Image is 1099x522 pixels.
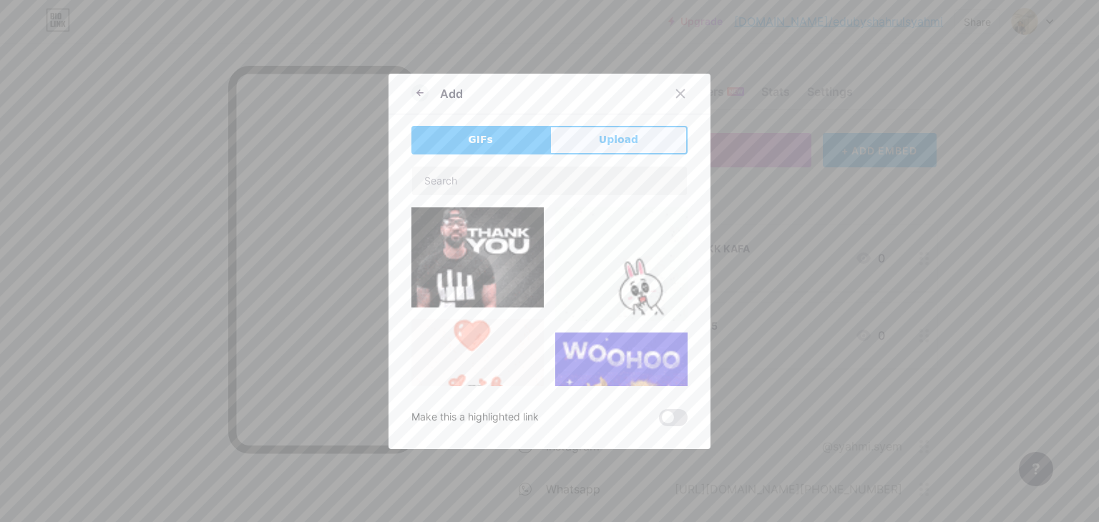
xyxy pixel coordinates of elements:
[555,207,688,321] img: Gihpy
[411,319,544,451] img: Gihpy
[411,409,539,426] div: Make this a highlighted link
[468,132,493,147] span: GIFs
[555,333,688,465] img: Gihpy
[412,167,687,195] input: Search
[599,132,638,147] span: Upload
[411,126,549,154] button: GIFs
[440,85,463,102] div: Add
[549,126,688,154] button: Upload
[411,207,544,308] img: Gihpy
